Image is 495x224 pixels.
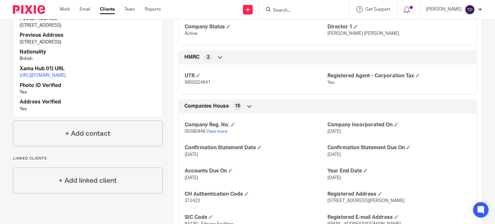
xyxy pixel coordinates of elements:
[327,73,470,79] h4: Registered Agent - Corporation Tax
[20,99,156,105] h4: Address Verified
[327,199,404,203] span: [STREET_ADDRESS][PERSON_NAME]
[185,168,327,174] h4: Accounts Due On
[20,32,156,39] h4: Previous Address
[185,122,327,128] h4: Company Reg. No.
[185,24,327,30] h4: Company Status
[13,5,45,14] img: Pixie
[185,199,200,203] span: 312422
[185,80,210,85] span: 9850324941
[20,89,156,95] p: Yes
[185,214,327,221] h4: SIC Code
[184,103,229,110] span: Companies House
[185,31,198,36] span: Active
[207,54,209,61] span: 2
[327,191,470,198] h4: Registered Address
[20,55,156,62] p: British
[145,6,161,13] a: Reports
[327,80,335,85] span: Yes
[60,6,70,13] a: Work
[20,82,156,89] h4: Photo ID Verified
[59,176,117,186] h4: + Add linked client
[327,31,399,36] span: [PERSON_NAME] [PERSON_NAME]
[185,176,198,180] span: [DATE]
[206,129,228,134] a: View more
[327,152,341,157] span: [DATE]
[327,122,470,128] h4: Company Incorporated On
[365,7,390,12] span: Get Support
[327,144,470,151] h4: Confirmation Statement Due On
[20,22,156,29] p: [STREET_ADDRESS]
[65,129,110,139] h4: + Add contact
[327,24,470,30] h4: Director 1
[185,73,327,79] h4: UTR
[20,49,156,55] h4: Nationality
[100,6,115,13] a: Clients
[20,73,66,78] a: [URL][DOMAIN_NAME]
[13,156,163,161] p: Linked clients
[426,6,461,13] p: [PERSON_NAME]
[465,5,475,15] img: svg%3E
[185,152,198,157] span: [DATE]
[327,176,341,180] span: [DATE]
[327,129,341,134] span: [DATE]
[124,6,135,13] a: Team
[185,191,327,198] h4: CH Authentication Code
[272,8,330,14] input: Search
[327,168,470,174] h4: Year End Date
[185,144,327,151] h4: Confirmation Statement Date
[80,6,90,13] a: Email
[20,39,156,45] p: [STREET_ADDRESS]
[20,65,156,72] h4: Xama Hub 01) URL
[184,54,199,61] span: HMRC
[327,214,470,221] h4: Registered E-mail Address
[235,103,240,109] span: 10
[185,129,205,134] span: 05580446
[20,106,156,112] p: Yes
